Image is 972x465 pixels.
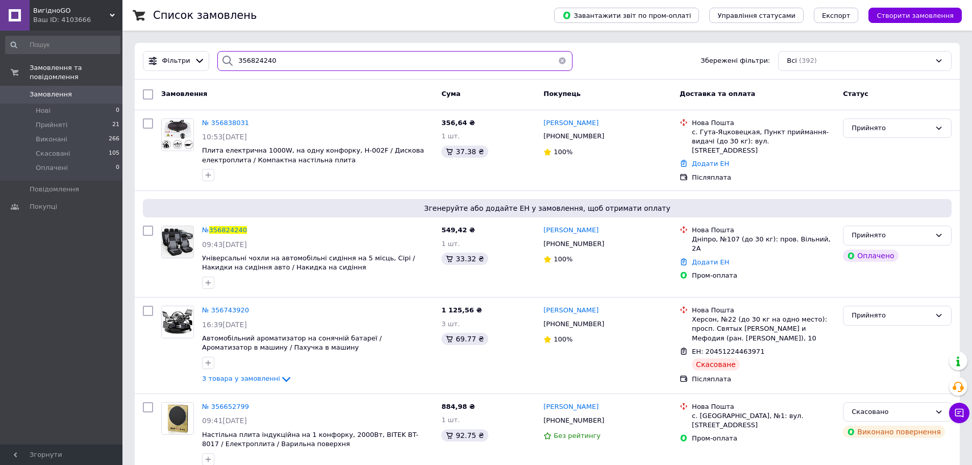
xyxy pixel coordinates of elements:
a: [PERSON_NAME] [543,306,599,315]
a: [PERSON_NAME] [543,118,599,128]
div: Дніпро, №107 (до 30 кг): пров. Вільний, 2А [692,235,835,253]
span: 105 [109,149,119,158]
div: 33.32 ₴ [441,253,488,265]
span: Оплачені [36,163,68,173]
a: 3 товара у замовленні [202,375,292,382]
a: Додати ЕН [692,160,729,167]
span: Покупець [543,90,581,97]
span: Автомобільний ароматизатор на сонячній батареї / Ароматизатор в машину / Пахучка в машину [202,334,382,352]
span: [PERSON_NAME] [543,226,599,234]
span: 10:53[DATE] [202,133,247,141]
span: Експорт [822,12,851,19]
div: Виконано повернення [843,426,945,438]
span: ВигідноGO [33,6,110,15]
span: Замовлення та повідомлення [30,63,122,82]
h1: Список замовлень [153,9,257,21]
img: Фото товару [162,403,193,434]
span: 100% [554,148,572,156]
span: Всі [787,56,797,66]
div: 69.77 ₴ [441,333,488,345]
span: [PHONE_NUMBER] [543,320,604,328]
button: Створити замовлення [868,8,962,23]
div: Пром-оплата [692,434,835,443]
span: Згенеруйте або додайте ЕН у замовлення, щоб отримати оплату [147,203,948,213]
span: (392) [799,57,817,64]
span: № 356652799 [202,403,249,410]
span: Завантажити звіт по пром-оплаті [562,11,691,20]
span: 356824240 [209,226,247,234]
span: [PERSON_NAME] [543,403,599,410]
span: 09:43[DATE] [202,240,247,249]
span: [PHONE_NUMBER] [543,132,604,140]
span: № [202,226,209,234]
span: 549,42 ₴ [441,226,475,234]
a: Фото товару [161,402,194,435]
img: Фото товару [162,119,193,151]
div: Пром-оплата [692,271,835,280]
a: Додати ЕН [692,258,729,266]
span: Повідомлення [30,185,79,194]
span: Доставка та оплата [680,90,755,97]
span: Плита електрична 1000W, на одну конфорку, H-002F / Дискова електроплита / Компактна настільна плита [202,146,424,164]
span: 3 шт. [441,320,460,328]
span: Фільтри [162,56,190,66]
span: 1 125,56 ₴ [441,306,482,314]
div: Прийнято [852,310,931,321]
span: 0 [116,106,119,115]
a: [PERSON_NAME] [543,402,599,412]
span: Створити замовлення [877,12,954,19]
div: Післяплата [692,375,835,384]
div: Нова Пошта [692,402,835,411]
span: 356,64 ₴ [441,119,475,127]
button: Завантажити звіт по пром-оплаті [554,8,699,23]
span: 1 шт. [441,132,460,140]
a: Фото товару [161,226,194,258]
span: Замовлення [161,90,207,97]
img: Фото товару [162,306,193,338]
span: 1 шт. [441,416,460,424]
span: Без рейтингу [554,432,601,439]
span: [PERSON_NAME] [543,119,599,127]
span: Нові [36,106,51,115]
span: [PHONE_NUMBER] [543,240,604,248]
button: Управління статусами [709,8,804,23]
div: Херсон, №22 (до 30 кг на одно место): просп. Святых [PERSON_NAME] и Мефодия (ран. [PERSON_NAME]), 10 [692,315,835,343]
div: Скасовано [852,407,931,418]
span: 266 [109,135,119,144]
span: [PERSON_NAME] [543,306,599,314]
span: Скасовані [36,149,70,158]
span: Збережені фільтри: [701,56,770,66]
a: Настільна плита індукційна на 1 конфорку, 2000Вт, BITEK BT-8017 / Електроплита / Варильна поверхня [202,431,418,448]
button: Чат з покупцем [949,403,969,423]
img: Фото товару [162,226,193,258]
span: 21 [112,120,119,130]
a: №356824240 [202,226,247,234]
div: Нова Пошта [692,226,835,235]
span: [PHONE_NUMBER] [543,417,604,424]
span: Статус [843,90,868,97]
span: 1 шт. [441,240,460,248]
span: 16:39[DATE] [202,321,247,329]
span: 100% [554,335,572,343]
div: Ваш ID: 4103666 [33,15,122,25]
a: № 356743920 [202,306,249,314]
button: Очистить [552,51,572,71]
div: Нова Пошта [692,306,835,315]
div: Післяплата [692,173,835,182]
a: Створити замовлення [858,11,962,19]
input: Пошук за номером замовлення, ПІБ покупця, номером телефону, Email, номером накладної [217,51,572,71]
a: № 356838031 [202,119,249,127]
div: Нова Пошта [692,118,835,128]
span: Виконані [36,135,67,144]
div: с. [GEOGRAPHIC_DATA], №1: вул. [STREET_ADDRESS] [692,411,835,430]
span: 100% [554,255,572,263]
div: 92.75 ₴ [441,429,488,442]
span: 09:41[DATE] [202,417,247,425]
span: 884,98 ₴ [441,403,475,410]
a: Універсальні чохли на автомобільні сидіння на 5 місць, Сірі / Накидки на сидіння авто / Накидка н... [202,254,415,272]
div: 37.38 ₴ [441,145,488,158]
span: Cума [441,90,460,97]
